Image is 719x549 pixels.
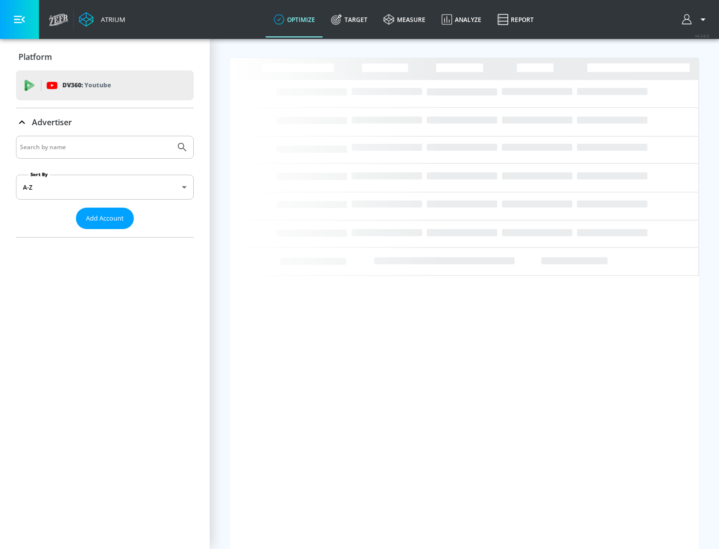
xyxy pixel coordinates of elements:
p: Youtube [84,80,111,90]
label: Sort By [28,171,50,178]
button: Add Account [76,208,134,229]
div: Platform [16,43,194,71]
a: Target [323,1,375,37]
p: Advertiser [32,117,72,128]
a: optimize [266,1,323,37]
span: Add Account [86,213,124,224]
p: Platform [18,51,52,62]
div: A-Z [16,175,194,200]
div: Advertiser [16,136,194,237]
div: Atrium [97,15,125,24]
a: Report [489,1,542,37]
div: Advertiser [16,108,194,136]
a: Analyze [433,1,489,37]
div: DV360: Youtube [16,70,194,100]
a: Atrium [79,12,125,27]
p: DV360: [62,80,111,91]
a: measure [375,1,433,37]
nav: list of Advertiser [16,229,194,237]
span: v 4.24.0 [695,33,709,38]
input: Search by name [20,141,171,154]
